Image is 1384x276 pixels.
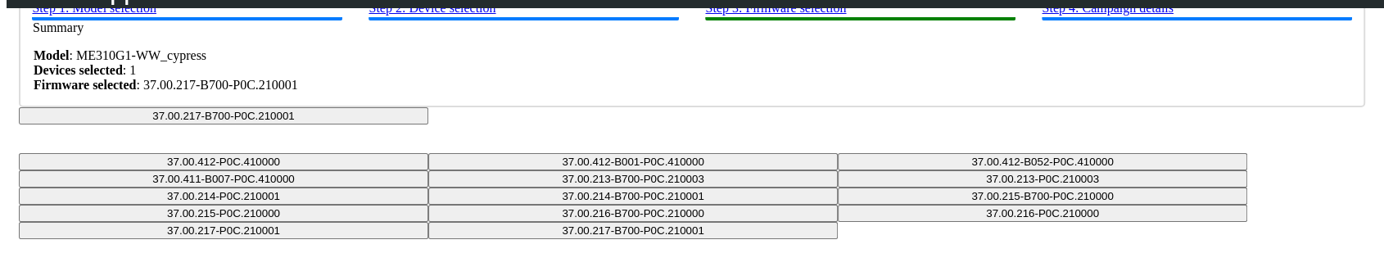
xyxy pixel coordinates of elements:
[34,48,1350,63] div: : ME310G1-WW_cypress
[838,170,1247,188] button: 37.00.213-P0C.210003
[428,153,838,170] button: 37.00.412-B001-P0C.410000
[428,170,838,188] button: 37.00.213-B700-P0C.210003
[838,205,1247,222] button: 37.00.216-P0C.210000
[32,1,341,20] a: Step 1: Model selection
[19,222,428,239] button: 37.00.217-P0C.210001
[19,153,1365,239] div: 37.00.217-B700-P0C.210001
[19,107,428,124] button: 37.00.217-B700-P0C.210001
[369,1,678,20] a: Step 2: Device selection
[19,153,428,170] button: 37.00.412-P0C.410000
[19,205,428,222] button: 37.00.215-P0C.210000
[428,188,838,205] button: 37.00.214-B700-P0C.210001
[34,48,70,62] strong: Model
[838,188,1247,205] button: 37.00.215-B700-P0C.210000
[34,78,136,92] strong: Firmware selected
[1042,1,1351,20] a: Step 4: Campaign details
[838,153,1247,170] button: 37.00.412-B052-P0C.410000
[428,205,838,222] button: 37.00.216-B700-P0C.210000
[19,170,428,188] button: 37.00.411-B007-P0C.410000
[34,78,1350,93] div: : 37.00.217-B700-P0C.210001
[705,1,1015,20] a: Step 3: Firmware selection
[19,188,428,205] button: 37.00.214-P0C.210001
[34,63,1350,78] div: : 1
[34,63,123,77] strong: Devices selected
[428,222,838,239] button: 37.00.217-B700-P0C.210001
